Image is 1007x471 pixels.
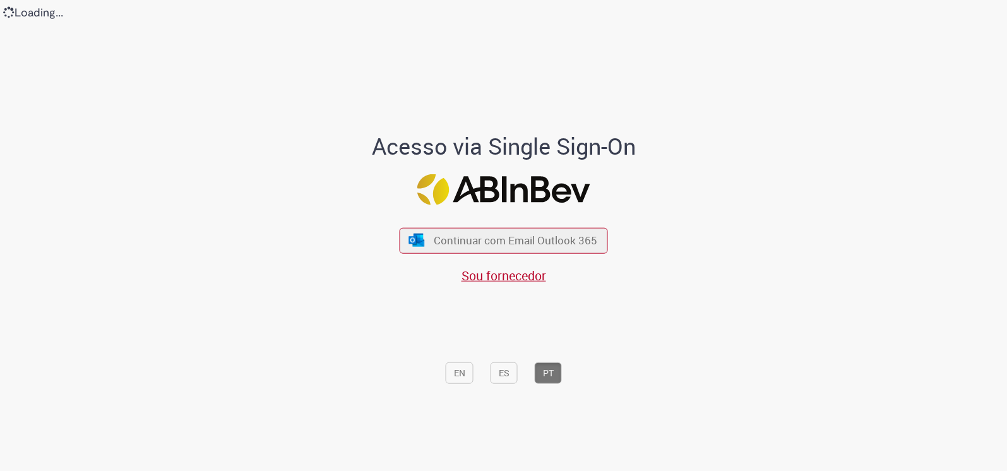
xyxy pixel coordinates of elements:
[446,362,474,383] button: EN
[535,362,562,383] button: PT
[462,266,546,283] a: Sou fornecedor
[407,234,425,247] img: ícone Azure/Microsoft 360
[434,233,597,247] span: Continuar com Email Outlook 365
[417,174,590,205] img: Logo ABInBev
[400,227,608,253] button: ícone Azure/Microsoft 360 Continuar com Email Outlook 365
[491,362,518,383] button: ES
[328,134,679,159] h1: Acesso via Single Sign-On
